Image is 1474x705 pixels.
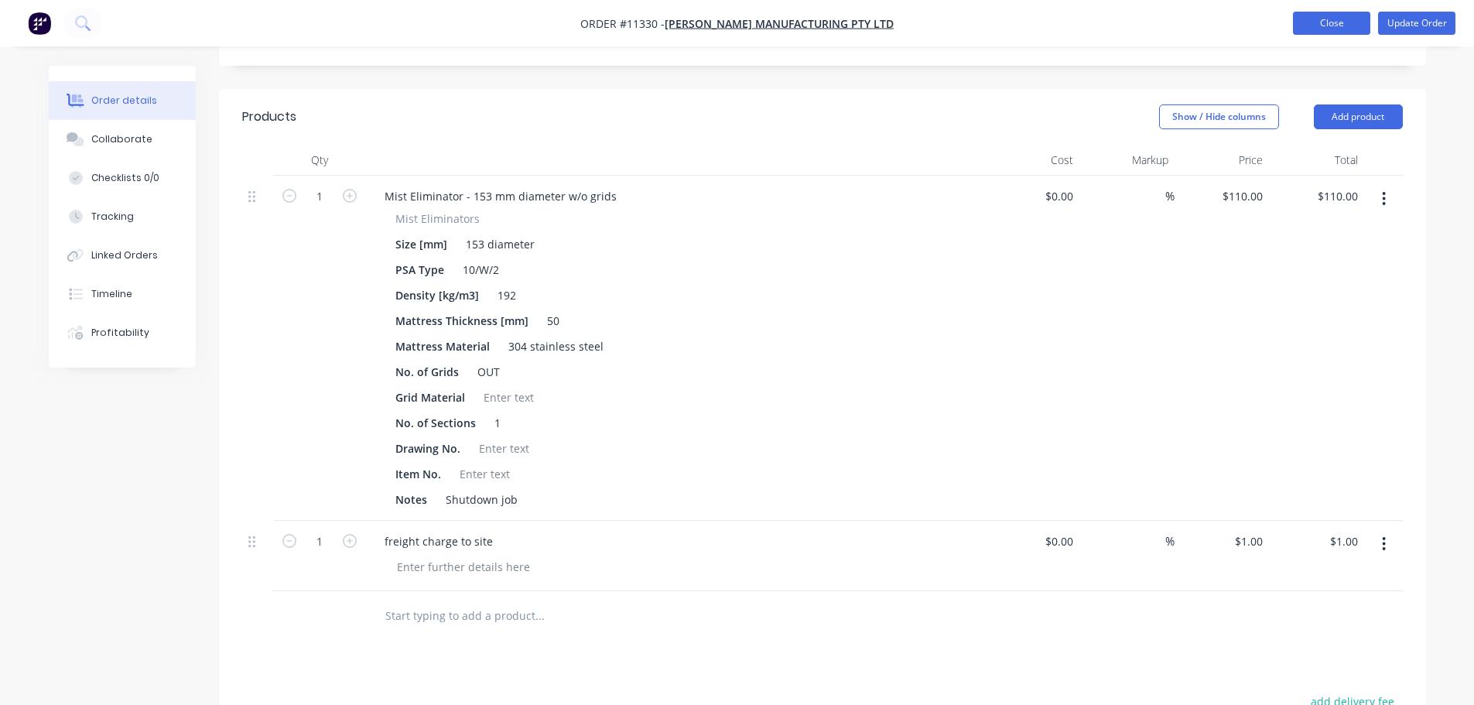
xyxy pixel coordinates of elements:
[1378,12,1455,35] button: Update Order
[49,197,196,236] button: Tracking
[389,335,496,358] div: Mattress Material
[389,310,535,332] div: Mattress Thickness [mm]
[91,132,152,146] div: Collaborate
[389,437,467,460] div: Drawing No.
[389,361,465,383] div: No. of Grids
[665,16,894,31] a: [PERSON_NAME] Manufacturing Pty Ltd
[49,275,196,313] button: Timeline
[389,412,482,434] div: No. of Sections
[91,171,159,185] div: Checklists 0/0
[273,145,366,176] div: Qty
[91,94,157,108] div: Order details
[1159,104,1279,129] button: Show / Hide columns
[389,463,447,485] div: Item No.
[91,210,134,224] div: Tracking
[372,185,629,207] div: Mist Eliminator - 153 mm diameter w/o grids
[28,12,51,35] img: Factory
[91,326,149,340] div: Profitability
[91,248,158,262] div: Linked Orders
[49,236,196,275] button: Linked Orders
[1175,145,1270,176] div: Price
[491,284,522,306] div: 192
[460,233,541,255] div: 153 diameter
[502,335,610,358] div: 304 stainless steel
[385,601,694,631] input: Start typing to add a product...
[471,361,506,383] div: OUT
[372,530,505,553] div: freight charge to site
[541,310,566,332] div: 50
[91,287,132,301] div: Timeline
[389,284,485,306] div: Density [kg/m3]
[49,81,196,120] button: Order details
[1165,187,1175,205] span: %
[389,488,433,511] div: Notes
[985,145,1080,176] div: Cost
[1165,532,1175,550] span: %
[439,488,524,511] div: Shutdown job
[389,258,450,281] div: PSA Type
[1269,145,1364,176] div: Total
[389,386,471,409] div: Grid Material
[49,313,196,352] button: Profitability
[49,120,196,159] button: Collaborate
[457,258,505,281] div: 10/W/2
[49,159,196,197] button: Checklists 0/0
[1293,12,1370,35] button: Close
[580,16,665,31] span: Order #11330 -
[1079,145,1175,176] div: Markup
[488,412,511,434] div: 1
[389,233,453,255] div: Size [mm]
[242,108,296,126] div: Products
[395,210,480,227] span: Mist Eliminators
[1314,104,1403,129] button: Add product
